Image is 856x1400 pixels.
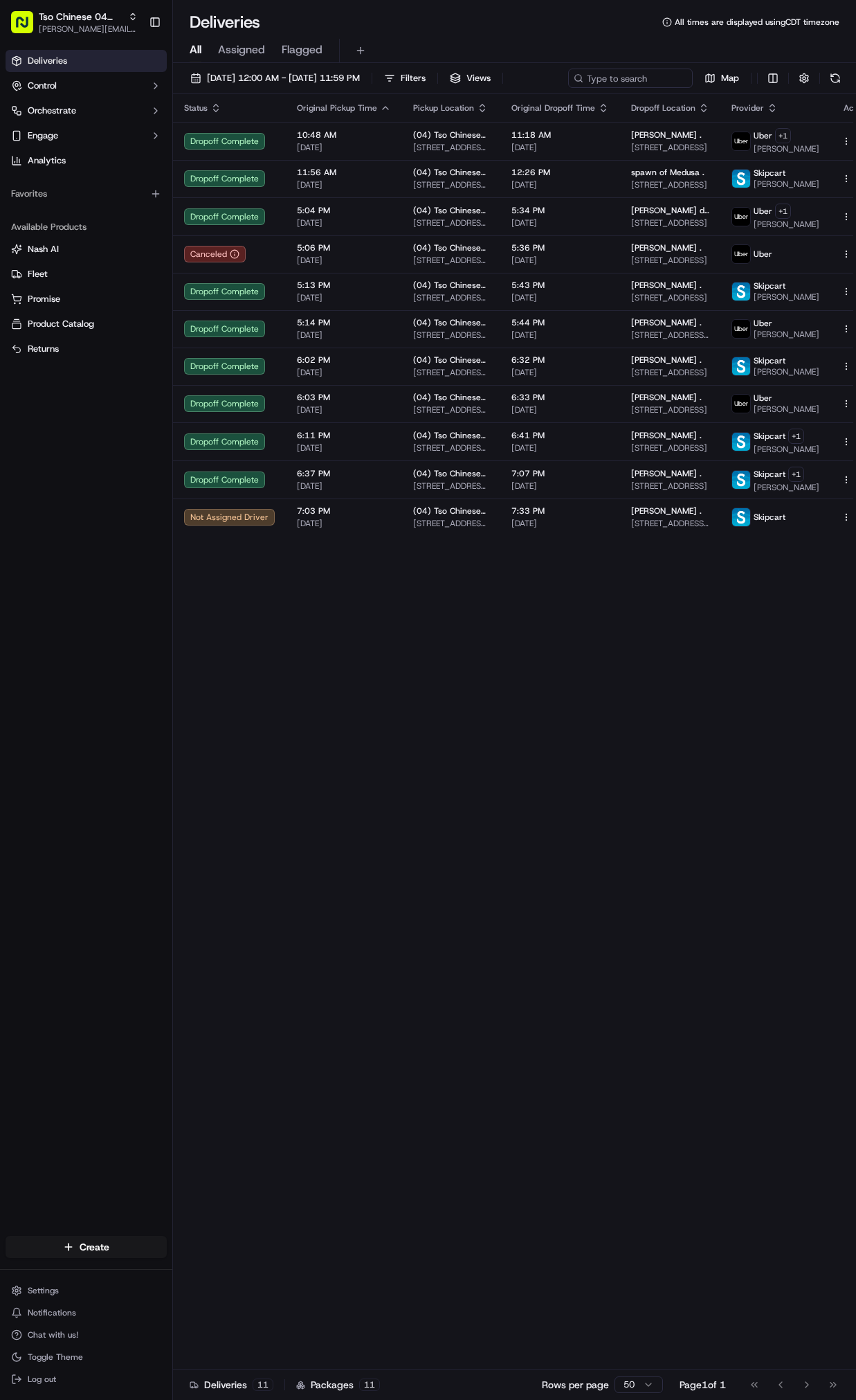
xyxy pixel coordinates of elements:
[413,518,489,529] span: [STREET_ADDRESS][PERSON_NAME]
[631,102,695,114] span: Dropoff Location
[184,102,208,114] span: Status
[184,246,246,262] button: Canceled
[297,404,391,415] span: [DATE]
[11,268,161,280] a: Fleet
[754,431,785,442] span: Skipcart
[6,1347,167,1367] button: Toggle Theme
[631,518,709,529] span: [STREET_ADDRESS][PERSON_NAME]
[511,255,609,266] span: [DATE]
[754,512,785,523] span: Skipcart
[413,217,489,228] span: [STREET_ADDRESS][PERSON_NAME]
[511,292,609,303] span: [DATE]
[754,249,772,260] span: Uber
[732,170,750,188] img: profile_skipcart_partner.png
[511,367,609,378] span: [DATE]
[631,505,702,517] span: [PERSON_NAME] .
[11,318,161,330] a: Product Catalog
[11,293,161,305] a: Promise
[631,129,702,141] span: [PERSON_NAME] .
[28,154,66,167] span: Analytics
[28,243,59,255] span: Nash AI
[631,292,709,303] span: [STREET_ADDRESS]
[413,468,489,479] span: (04) Tso Chinese Takeout & Delivery Round Rock
[413,179,489,190] span: [STREET_ADDRESS][PERSON_NAME]
[297,317,391,328] span: 5:14 PM
[413,430,489,441] span: (04) Tso Chinese Takeout & Delivery Round Rock
[297,355,391,366] span: 6:02 PM
[413,255,489,266] span: [STREET_ADDRESS][PERSON_NAME]
[6,1303,167,1322] button: Notifications
[413,280,489,291] span: (04) Tso Chinese Takeout & Delivery Round Rock
[511,129,609,141] span: 11:18 AM
[754,469,785,480] span: Skipcart
[6,150,167,172] a: Analytics
[732,132,750,150] img: uber-new-logo.jpeg
[631,481,709,492] span: [STREET_ADDRESS]
[775,204,791,219] button: +1
[28,293,60,305] span: Promise
[413,167,489,178] span: (04) Tso Chinese Takeout & Delivery Round Rock
[444,69,497,88] button: Views
[413,404,489,415] span: [STREET_ADDRESS][PERSON_NAME]
[732,395,750,413] img: uber-new-logo.jpeg
[511,505,609,517] span: 7:33 PM
[297,330,391,341] span: [DATE]
[413,317,489,328] span: (04) Tso Chinese Takeout & Delivery Round Rock
[297,505,391,517] span: 7:03 PM
[6,216,167,238] div: Available Products
[39,10,122,24] button: Tso Chinese 04 Round Rock
[297,481,391,492] span: [DATE]
[754,206,772,217] span: Uber
[413,505,489,517] span: (04) Tso Chinese Takeout & Delivery Round Rock
[6,1370,167,1389] button: Log out
[631,355,702,366] span: [PERSON_NAME] .
[631,430,702,441] span: [PERSON_NAME] .
[754,143,819,154] span: [PERSON_NAME]
[28,343,59,355] span: Returns
[511,468,609,479] span: 7:07 PM
[413,481,489,492] span: [STREET_ADDRESS][PERSON_NAME]
[297,292,391,303] span: [DATE]
[511,102,595,114] span: Original Dropoff Time
[731,102,764,114] span: Provider
[413,355,489,366] span: (04) Tso Chinese Takeout & Delivery Round Rock
[754,168,785,179] span: Skipcart
[6,183,167,205] div: Favorites
[631,367,709,378] span: [STREET_ADDRESS]
[511,217,609,228] span: [DATE]
[631,317,702,328] span: [PERSON_NAME] .
[754,179,819,190] span: [PERSON_NAME]
[6,338,167,360] button: Returns
[6,125,167,147] button: Engage
[775,128,791,143] button: +1
[511,205,609,216] span: 5:34 PM
[6,75,167,97] button: Control
[466,72,491,84] span: Views
[631,205,709,216] span: [PERSON_NAME] de las [PERSON_NAME] Email .
[511,481,609,492] span: [DATE]
[28,1374,56,1385] span: Log out
[754,355,785,366] span: Skipcart
[413,242,489,253] span: (04) Tso Chinese Takeout & Delivery Round Rock
[190,1378,273,1392] div: Deliveries
[732,433,750,451] img: profile_skipcart_partner.png
[631,330,709,341] span: [STREET_ADDRESS][PERSON_NAME]
[297,518,391,529] span: [DATE]
[28,1285,59,1296] span: Settings
[297,102,377,114] span: Original Pickup Time
[631,468,702,479] span: [PERSON_NAME] .
[413,292,489,303] span: [STREET_ADDRESS][PERSON_NAME]
[631,442,709,454] span: [STREET_ADDRESS]
[190,42,201,58] span: All
[378,69,432,88] button: Filters
[511,392,609,403] span: 6:33 PM
[732,245,750,263] img: uber-new-logo.jpeg
[511,167,609,178] span: 12:26 PM
[631,404,709,415] span: [STREET_ADDRESS]
[631,242,702,253] span: [PERSON_NAME] .
[413,205,489,216] span: (04) Tso Chinese Takeout & Delivery Round Rock
[511,179,609,190] span: [DATE]
[788,429,804,444] button: +1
